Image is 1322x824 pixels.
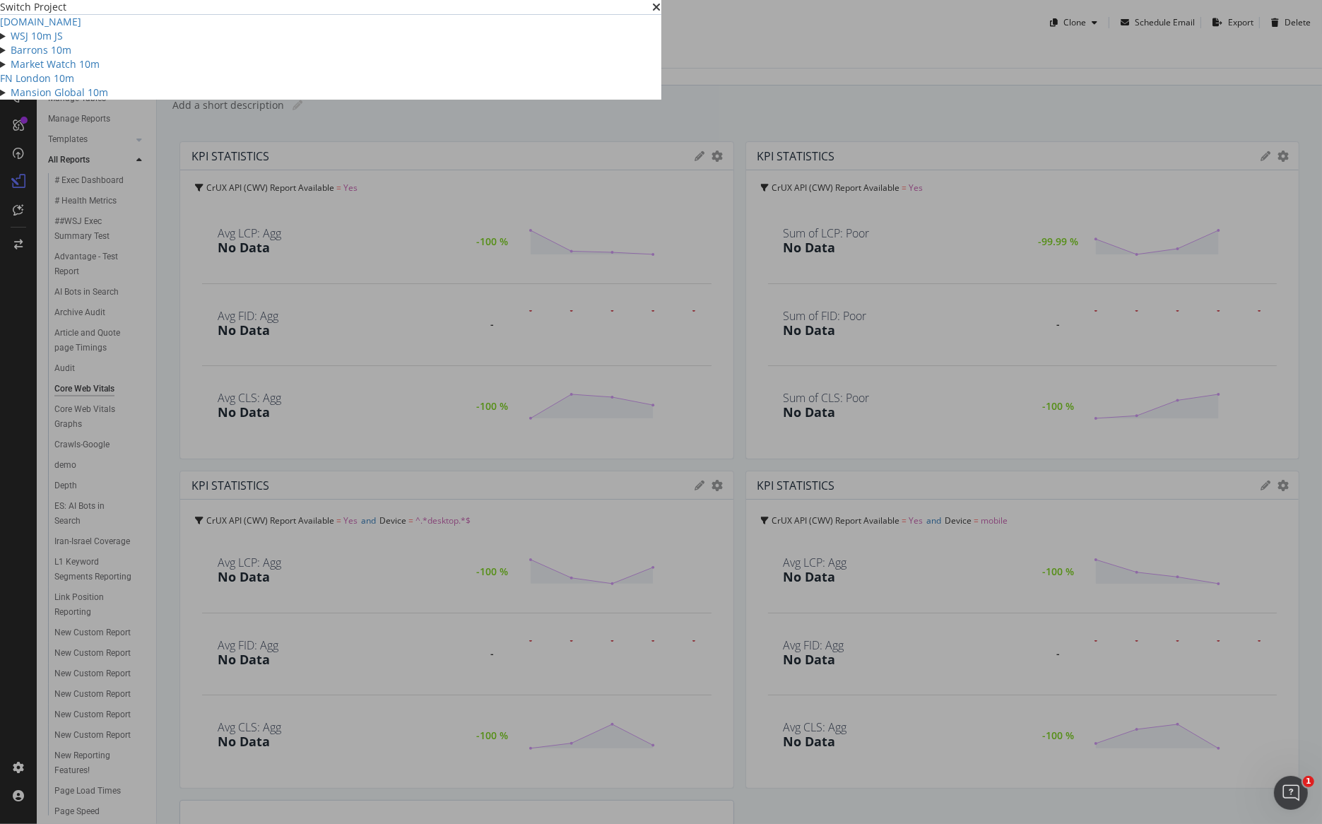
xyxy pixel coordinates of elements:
a: WSJ 10m JS [11,29,63,42]
span: 1 [1303,776,1314,787]
iframe: Intercom live chat [1274,776,1308,810]
a: Market Watch 10m [11,57,100,71]
a: Mansion Global 10m [11,86,108,99]
a: Barrons 10m [11,43,71,57]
